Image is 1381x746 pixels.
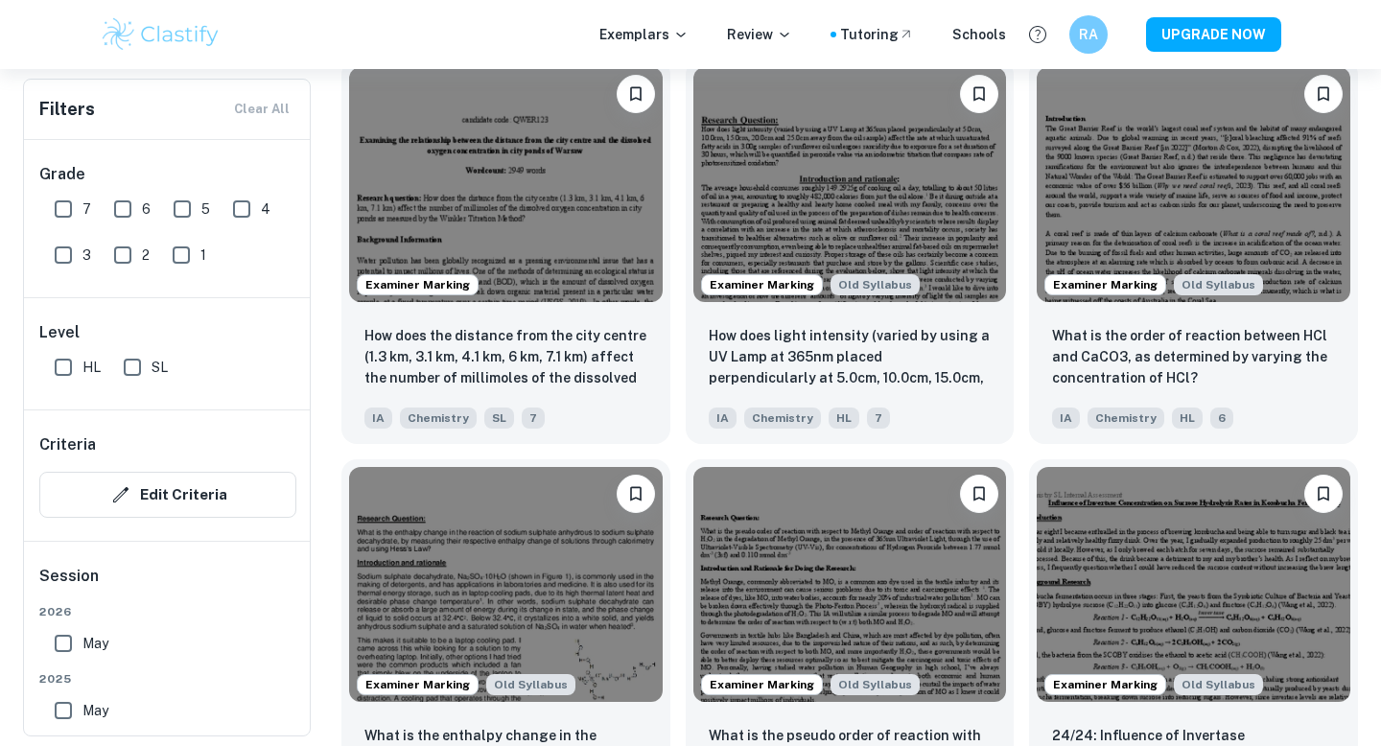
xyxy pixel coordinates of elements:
button: Bookmark [617,475,655,513]
span: Chemistry [1088,408,1164,429]
span: 7 [522,408,545,429]
button: Bookmark [1304,75,1343,113]
span: HL [1172,408,1203,429]
span: Examiner Marking [358,676,478,693]
p: How does light intensity (varied by using a UV Lamp at 365nm placed perpendicularly at 5.0cm, 10.... [709,325,992,390]
button: Bookmark [617,75,655,113]
span: May [82,633,108,654]
span: Chemistry [744,408,821,429]
span: 1 [200,245,206,266]
h6: RA [1078,24,1100,45]
span: 6 [142,198,151,220]
span: IA [709,408,737,429]
a: Examiner MarkingStarting from the May 2025 session, the Chemistry IA requirements have changed. I... [1029,59,1358,444]
p: What is the order of reaction between HCl and CaCO3, as determined by varying the concentration o... [1052,325,1335,388]
button: Bookmark [960,75,998,113]
h6: Session [39,565,296,603]
span: Old Syllabus [1174,674,1263,695]
div: Starting from the May 2025 session, the Chemistry IA requirements have changed. It's OK to refer ... [831,674,920,695]
p: How does the distance from the city centre (1.3 km, 3.1 km, 4.1 km, 6 km, 7.1 km) affect the numb... [364,325,647,390]
img: Chemistry IA example thumbnail: What is the pseudo order of reaction wit [693,467,1007,702]
a: Tutoring [840,24,914,45]
img: Chemistry IA example thumbnail: 24/24: Influence of Invertase Concentrat [1037,467,1350,702]
span: Old Syllabus [831,674,920,695]
span: 6 [1210,408,1233,429]
button: Help and Feedback [1021,18,1054,51]
span: Examiner Marking [702,676,822,693]
span: Old Syllabus [486,674,575,695]
h6: Grade [39,163,296,186]
button: UPGRADE NOW [1146,17,1281,52]
a: Schools [952,24,1006,45]
button: Bookmark [1304,475,1343,513]
span: HL [829,408,859,429]
button: RA [1069,15,1108,54]
img: Clastify logo [100,15,222,54]
span: 2025 [39,670,296,688]
span: Examiner Marking [358,276,478,293]
span: HL [82,357,101,378]
img: Chemistry IA example thumbnail: What is the order of reaction between HC [1037,67,1350,302]
span: Old Syllabus [831,274,920,295]
button: Edit Criteria [39,472,296,518]
span: 7 [82,198,91,220]
span: Examiner Marking [702,276,822,293]
h6: Level [39,321,296,344]
a: Examiner MarkingStarting from the May 2025 session, the Chemistry IA requirements have changed. I... [686,59,1015,444]
div: Starting from the May 2025 session, the Chemistry IA requirements have changed. It's OK to refer ... [1174,274,1263,295]
img: Chemistry IA example thumbnail: How does light intensity (varied by usin [693,67,1007,302]
span: 4 [261,198,270,220]
span: 5 [201,198,210,220]
span: 7 [867,408,890,429]
h6: Criteria [39,433,96,456]
span: IA [364,408,392,429]
span: SL [484,408,514,429]
img: Chemistry IA example thumbnail: What is the enthalpy change in the react [349,467,663,702]
span: Chemistry [400,408,477,429]
span: Old Syllabus [1174,274,1263,295]
div: Starting from the May 2025 session, the Chemistry IA requirements have changed. It's OK to refer ... [831,274,920,295]
span: Examiner Marking [1045,276,1165,293]
h6: Filters [39,96,95,123]
span: IA [1052,408,1080,429]
div: Starting from the May 2025 session, the Chemistry IA requirements have changed. It's OK to refer ... [486,674,575,695]
span: 2026 [39,603,296,620]
button: Bookmark [960,475,998,513]
span: 3 [82,245,91,266]
img: Chemistry IA example thumbnail: How does the distance from the city cent [349,67,663,302]
span: May [82,700,108,721]
div: Starting from the May 2025 session, the Chemistry IA requirements have changed. It's OK to refer ... [1174,674,1263,695]
p: Review [727,24,792,45]
span: SL [152,357,168,378]
a: Examiner MarkingBookmarkHow does the distance from the city centre (1.3 km, 3.1 km, 4.1 km, 6 km,... [341,59,670,444]
span: 2 [142,245,150,266]
span: Examiner Marking [1045,676,1165,693]
p: Exemplars [599,24,689,45]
